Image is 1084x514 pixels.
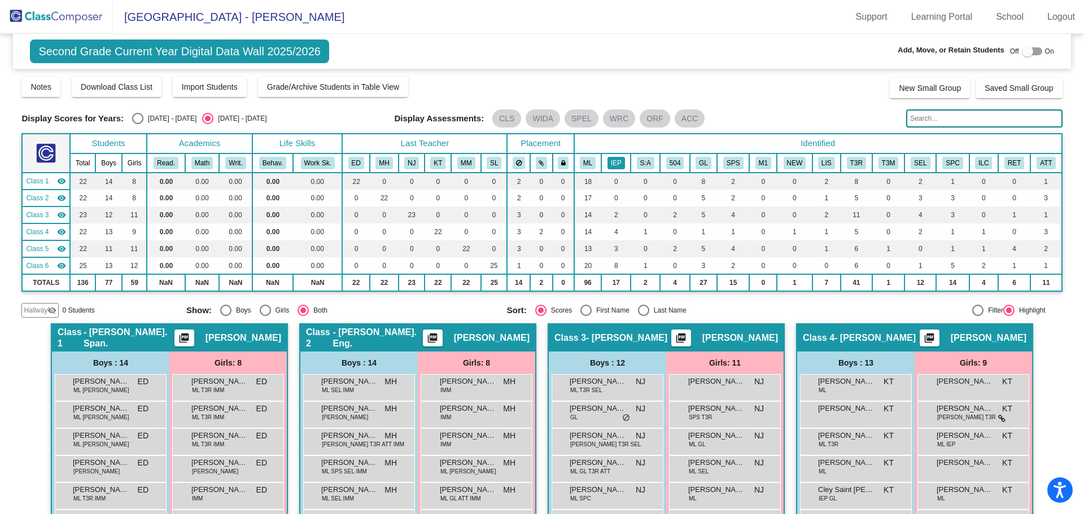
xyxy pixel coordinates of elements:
td: 0.00 [252,207,294,223]
td: 9 [122,223,147,240]
th: Life Skills [252,134,343,153]
td: 0.00 [147,240,185,257]
td: 3 [1030,223,1061,240]
th: Scheduled Counseling [904,153,936,173]
td: 14 [574,223,602,240]
td: 0 [777,173,812,190]
a: Support [847,8,897,26]
td: 22 [70,240,95,257]
button: SL [487,157,501,169]
button: Print Students Details [671,330,691,346]
td: 0 [481,173,507,190]
td: 1 [936,240,969,257]
td: 0.00 [252,257,294,274]
td: 5 [841,190,872,207]
td: 12 [122,257,147,274]
td: 0 [425,190,451,207]
td: 3 [507,207,530,223]
td: 3 [904,190,936,207]
td: 4 [904,207,936,223]
mat-icon: picture_as_pdf [177,332,191,348]
button: SPS [723,157,744,169]
button: SPC [942,157,963,169]
td: 4 [717,240,750,257]
th: Receives speech services [936,153,969,173]
mat-icon: visibility [57,244,66,253]
td: 0 [342,223,370,240]
td: 2 [507,173,530,190]
td: 1 [998,207,1031,223]
th: Elsie Delgado [342,153,370,173]
td: 0 [553,173,574,190]
td: 0 [370,223,399,240]
button: RET [1004,157,1025,169]
td: 14 [95,173,122,190]
td: 23 [70,207,95,223]
td: 1 [812,223,841,240]
td: 0 [370,207,399,223]
td: 0.00 [185,173,220,190]
mat-icon: visibility [57,210,66,219]
td: 0 [553,257,574,274]
button: 504 [666,157,684,169]
th: Multilingual Learner [574,153,602,173]
td: 23 [399,207,425,223]
td: 2 [660,240,690,257]
span: Class 3 [26,210,49,220]
span: Class 2 [26,193,49,203]
td: 1 [936,173,969,190]
td: 0 [399,240,425,257]
td: 0.00 [185,207,220,223]
th: Glasses [690,153,717,173]
td: 5 [690,207,717,223]
button: Print Students Details [174,330,194,346]
span: Download Class List [81,82,152,91]
td: 8 [690,173,717,190]
mat-chip: ACC [675,109,705,128]
td: 6 [841,240,872,257]
th: Tier 3 Supports in Math [872,153,905,173]
td: 2 [660,207,690,223]
button: Print Students Details [423,330,443,346]
button: MH [375,157,392,169]
button: Notes [21,77,60,97]
td: 0 [399,173,425,190]
span: Class 4 [26,227,49,237]
button: Import Students [173,77,247,97]
mat-icon: picture_as_pdf [923,332,936,348]
td: 0.00 [293,257,342,274]
td: 0 [998,223,1031,240]
td: 0 [872,190,905,207]
td: 0 [553,190,574,207]
mat-icon: visibility [57,194,66,203]
td: 0 [553,207,574,223]
td: 0 [904,240,936,257]
td: 0 [370,257,399,274]
th: 504 Plan [660,153,690,173]
td: 22 [342,173,370,190]
button: LIS [818,157,835,169]
th: Tier 3 Supports in Reading [841,153,872,173]
td: 0 [777,207,812,223]
td: 0.00 [293,173,342,190]
td: Katie Tubiolo - Tubiolo [22,223,70,240]
td: 0.00 [219,223,252,240]
button: Download Class List [72,77,161,97]
td: 0.00 [147,190,185,207]
td: 0 [451,207,481,223]
td: 0 [660,190,690,207]
td: 0 [425,257,451,274]
td: 0 [530,207,552,223]
td: 11 [122,240,147,257]
td: 18 [574,173,602,190]
td: 0 [481,190,507,207]
th: Keep with students [530,153,552,173]
button: MM [457,157,475,169]
th: Nicole Jenney [399,153,425,173]
button: Writ. [225,157,246,169]
th: Individualized Education Plan [601,153,631,173]
td: 1 [936,223,969,240]
td: 5 [690,190,717,207]
th: Student has limited or interrupted schooling - former newcomer [812,153,841,173]
th: Keep away students [507,153,530,173]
